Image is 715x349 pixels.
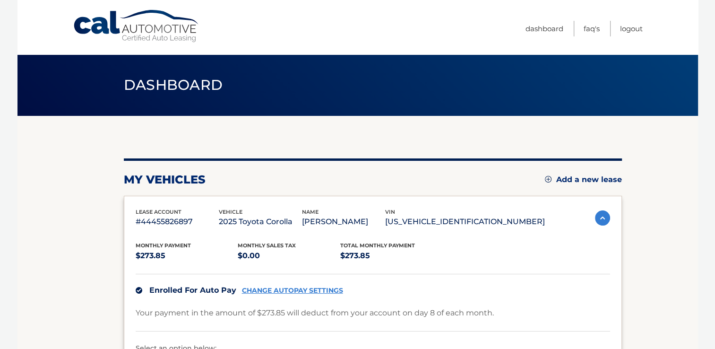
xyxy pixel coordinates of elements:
[136,242,191,249] span: Monthly Payment
[242,287,343,295] a: CHANGE AUTOPAY SETTINGS
[238,242,296,249] span: Monthly sales Tax
[595,210,610,226] img: accordion-active.svg
[124,76,223,94] span: Dashboard
[525,21,563,36] a: Dashboard
[385,215,545,228] p: [US_VEHICLE_IDENTIFICATION_NUMBER]
[584,21,600,36] a: FAQ's
[340,242,415,249] span: Total Monthly Payment
[124,173,206,187] h2: my vehicles
[73,9,200,43] a: Cal Automotive
[545,175,622,184] a: Add a new lease
[302,215,385,228] p: [PERSON_NAME]
[136,287,142,294] img: check.svg
[136,215,219,228] p: #44455826897
[149,286,236,295] span: Enrolled For Auto Pay
[302,209,319,215] span: name
[219,209,242,215] span: vehicle
[620,21,643,36] a: Logout
[340,249,443,262] p: $273.85
[385,209,395,215] span: vin
[219,215,302,228] p: 2025 Toyota Corolla
[136,306,494,320] p: Your payment in the amount of $273.85 will deduct from your account on day 8 of each month.
[545,176,551,183] img: add.svg
[238,249,340,262] p: $0.00
[136,249,238,262] p: $273.85
[136,209,181,215] span: lease account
